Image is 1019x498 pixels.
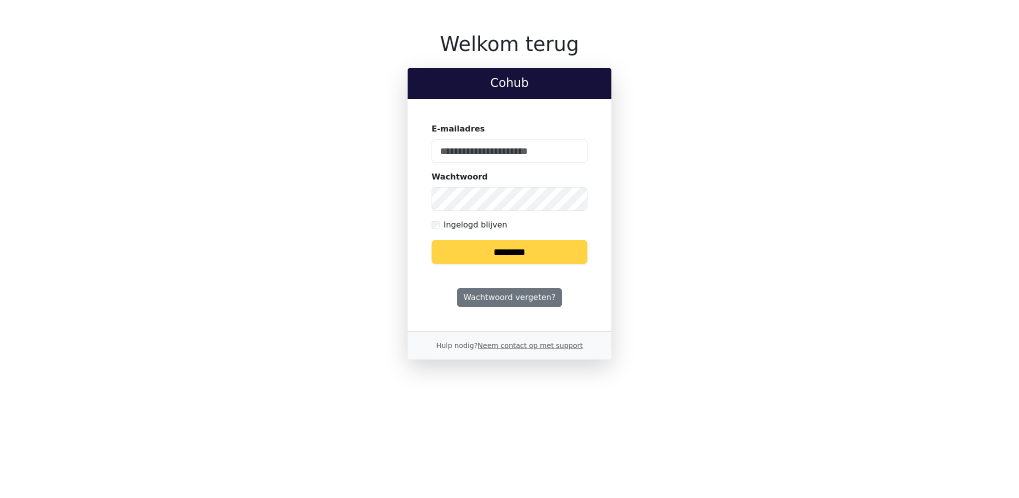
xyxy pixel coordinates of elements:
[436,341,583,349] small: Hulp nodig?
[444,219,507,231] label: Ingelogd blijven
[457,288,562,307] a: Wachtwoord vergeten?
[432,171,488,183] label: Wachtwoord
[478,341,582,349] a: Neem contact op met support
[432,123,485,135] label: E-mailadres
[416,76,603,90] h2: Cohub
[408,32,611,56] h1: Welkom terug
